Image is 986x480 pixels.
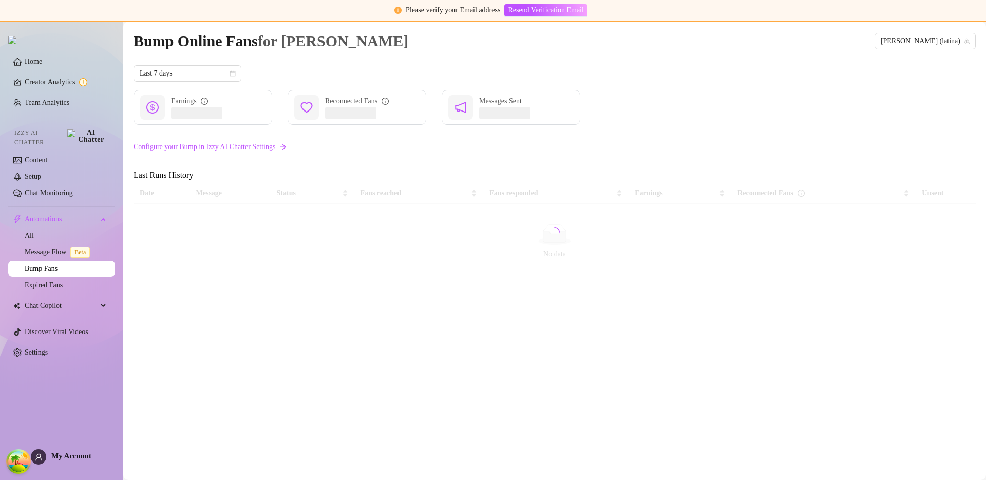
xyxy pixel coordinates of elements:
[8,36,16,44] img: logo.svg
[300,101,313,114] span: heart
[134,169,306,181] span: Last Runs History
[25,232,34,239] a: All
[258,32,409,49] span: for [PERSON_NAME]
[25,281,63,289] a: Expired Fans
[382,98,389,105] span: info-circle
[508,6,583,14] span: Resend Verification Email
[25,248,94,256] a: Message FlowBeta
[479,97,522,105] span: Messages Sent
[406,5,500,16] div: Please verify your Email address
[25,156,47,164] a: Content
[35,453,43,461] span: user
[25,74,107,90] a: Creator Analytics exclamation-circle
[454,101,467,114] span: notification
[134,137,976,157] a: Configure your Bump in Izzy AI Chatter Settingsarrow-right
[25,298,98,314] span: Chat Copilot
[140,66,235,81] span: Last 7 days
[70,247,90,258] span: Beta
[25,265,58,272] a: Bump Fans
[230,70,236,77] span: calendar
[25,328,88,336] a: Discover Viral Videos
[549,227,560,237] span: loading
[134,29,408,53] article: Bump Online Fans
[13,215,22,224] span: thunderbolt
[14,128,63,147] span: Izzy AI Chatter
[201,98,208,105] span: info-circle
[67,129,107,143] img: AI Chatter
[25,211,98,228] span: Automations
[25,173,41,180] a: Setup
[964,38,970,44] span: team
[504,4,587,16] button: Resend Verification Email
[13,302,20,309] img: Chat Copilot
[881,33,970,49] span: Carmen (latina)
[325,96,389,107] div: Reconnected Fans
[134,141,976,153] a: Configure your Bump in Izzy AI Chatter Settings
[146,101,159,114] span: dollar
[171,96,208,107] div: Earnings
[25,58,42,65] a: Home
[394,7,402,14] span: exclamation-circle
[25,189,73,197] a: Chat Monitoring
[51,452,91,460] span: My Account
[279,143,287,151] span: arrow-right
[25,99,69,106] a: Team Analytics
[25,348,48,356] a: Settings
[8,451,29,472] button: Open Tanstack query devtools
